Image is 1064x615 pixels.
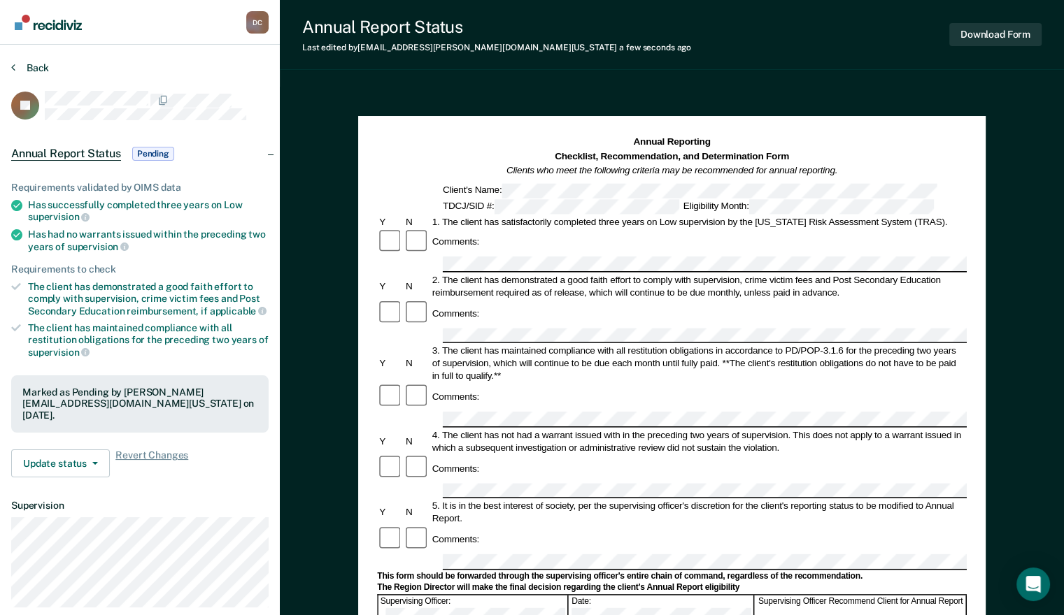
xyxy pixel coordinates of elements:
span: a few seconds ago [619,43,691,52]
div: Y [377,280,404,292]
div: The Region Director will make the final decision regarding the client's Annual Report eligibility [377,583,967,594]
div: Requirements validated by OIMS data [11,182,269,194]
span: Revert Changes [115,449,188,477]
div: 2. The client has demonstrated a good faith effort to comply with supervision, crime victim fees ... [430,273,967,298]
dt: Supervision [11,500,269,512]
div: Open Intercom Messenger [1016,567,1050,601]
div: Annual Report Status [302,17,691,37]
div: Has successfully completed three years on Low [28,199,269,223]
strong: Checklist, Recommendation, and Determination Form [555,150,789,161]
div: Y [377,435,404,447]
div: Client's Name: [441,183,939,198]
div: D C [246,11,269,34]
span: supervision [28,211,90,222]
div: N [404,280,430,292]
div: The client has demonstrated a good faith effort to comply with supervision, crime victim fees and... [28,281,269,317]
em: Clients who meet the following criteria may be recommended for annual reporting. [506,165,837,175]
div: 3. The client has maintained compliance with all restitution obligations in accordance to PD/POP-... [430,345,967,382]
div: Eligibility Month: [681,199,936,214]
div: Comments: [430,307,481,319]
div: The client has maintained compliance with all restitution obligations for the preceding two years of [28,322,269,358]
div: 1. The client has satisfactorily completed three years on Low supervision by the [US_STATE] Risk ... [430,215,967,227]
div: Y [377,357,404,370]
div: Marked as Pending by [PERSON_NAME][EMAIL_ADDRESS][DOMAIN_NAME][US_STATE] on [DATE]. [22,386,257,421]
strong: Annual Reporting [634,136,711,147]
div: 4. The client has not had a warrant issued with in the preceding two years of supervision. This d... [430,428,967,454]
img: Recidiviz [15,15,82,30]
div: Y [377,506,404,519]
span: Pending [132,147,174,161]
div: Requirements to check [11,263,269,275]
div: TDCJ/SID #: [441,199,681,214]
button: Download Form [949,23,1042,46]
div: Comments: [430,533,481,546]
div: N [404,506,430,519]
div: Comments: [430,462,481,475]
div: Comments: [430,236,481,248]
div: Has had no warrants issued within the preceding two years of [28,229,269,252]
div: Y [377,215,404,227]
span: Annual Report Status [11,147,121,161]
div: N [404,357,430,370]
button: Profile dropdown button [246,11,269,34]
div: This form should be forwarded through the supervising officer's entire chain of command, regardle... [377,571,967,582]
span: supervision [67,241,129,252]
button: Update status [11,449,110,477]
div: Comments: [430,391,481,403]
div: N [404,435,430,447]
span: applicable [210,305,267,317]
div: N [404,215,430,227]
span: supervision [28,347,90,358]
button: Back [11,61,49,74]
div: 5. It is in the best interest of society, per the supervising officer's discretion for the client... [430,500,967,525]
div: Last edited by [EMAIL_ADDRESS][PERSON_NAME][DOMAIN_NAME][US_STATE] [302,43,691,52]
